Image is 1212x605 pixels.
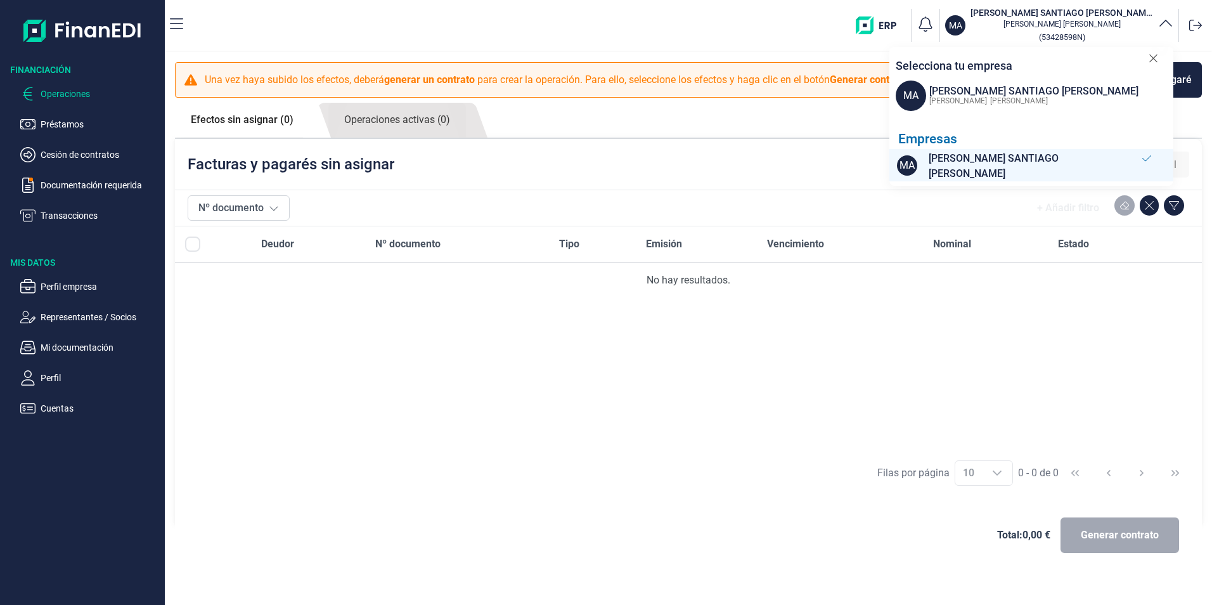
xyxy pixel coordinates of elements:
p: Préstamos [41,117,160,132]
h3: [PERSON_NAME] SANTIAGO [PERSON_NAME] [970,6,1153,19]
span: Total: 0,00 € [997,528,1050,543]
b: Generar contrato [830,74,908,86]
a: Operaciones activas (0) [328,103,466,138]
p: Representantes / Socios [41,309,160,325]
p: Facturas y pagarés sin asignar [188,154,394,174]
button: Nº documento [188,195,290,221]
button: Cesión de contratos [20,147,160,162]
span: [PERSON_NAME] SANTIAGO [PERSON_NAME] [929,151,1138,181]
span: 0 - 0 de 0 [1018,468,1059,478]
button: Préstamos [20,117,160,132]
span: Nominal [933,237,971,252]
button: Cuentas [20,401,160,416]
button: Documentación requerida [20,178,160,193]
span: Deudor [261,237,294,252]
div: Choose [982,461,1012,485]
button: Next Page [1126,458,1157,488]
p: Perfil [41,370,160,386]
span: Estado [1058,237,1089,252]
p: Transacciones [41,208,160,223]
button: Previous Page [1093,458,1124,488]
span: [PERSON_NAME] [990,96,1048,105]
div: Empresas [898,131,1173,147]
img: Logo de aplicación [23,10,142,51]
div: Filas por página [877,465,950,481]
p: Una vez haya subido los efectos, deberá para crear la operación. Para ello, seleccione los efecto... [205,72,910,88]
small: Copiar cif [1039,32,1085,42]
button: Mi documentación [20,340,160,355]
span: MA [897,155,917,176]
span: Emisión [646,237,682,252]
button: Operaciones [20,86,160,101]
span: Nº documento [375,237,441,252]
button: Last Page [1160,458,1190,488]
p: MA [949,19,962,32]
button: Representantes / Socios [20,309,160,325]
span: [PERSON_NAME] [929,96,987,105]
p: Operaciones [41,86,160,101]
p: Mi documentación [41,340,160,355]
button: Perfil [20,370,160,386]
p: Documentación requerida [41,178,160,193]
a: Efectos sin asignar (0) [175,103,309,137]
div: [PERSON_NAME] SANTIAGO [PERSON_NAME] [929,84,1138,99]
div: All items unselected [185,237,200,252]
span: Vencimiento [767,237,824,252]
p: Cesión de contratos [41,147,160,162]
b: generar un contrato [384,74,475,86]
p: [PERSON_NAME] [PERSON_NAME] [970,19,1153,29]
p: Perfil empresa [41,279,160,294]
span: Tipo [559,237,579,252]
p: Selecciona tu empresa [896,57,1012,74]
button: First Page [1060,458,1090,488]
p: Cuentas [41,401,160,416]
img: erp [856,16,906,34]
button: Transacciones [20,208,160,223]
div: No hay resultados. [185,273,1192,288]
span: MA [896,81,926,111]
button: MA[PERSON_NAME] SANTIAGO [PERSON_NAME][PERSON_NAME] [PERSON_NAME](53428598N) [945,6,1173,44]
button: Perfil empresa [20,279,160,294]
